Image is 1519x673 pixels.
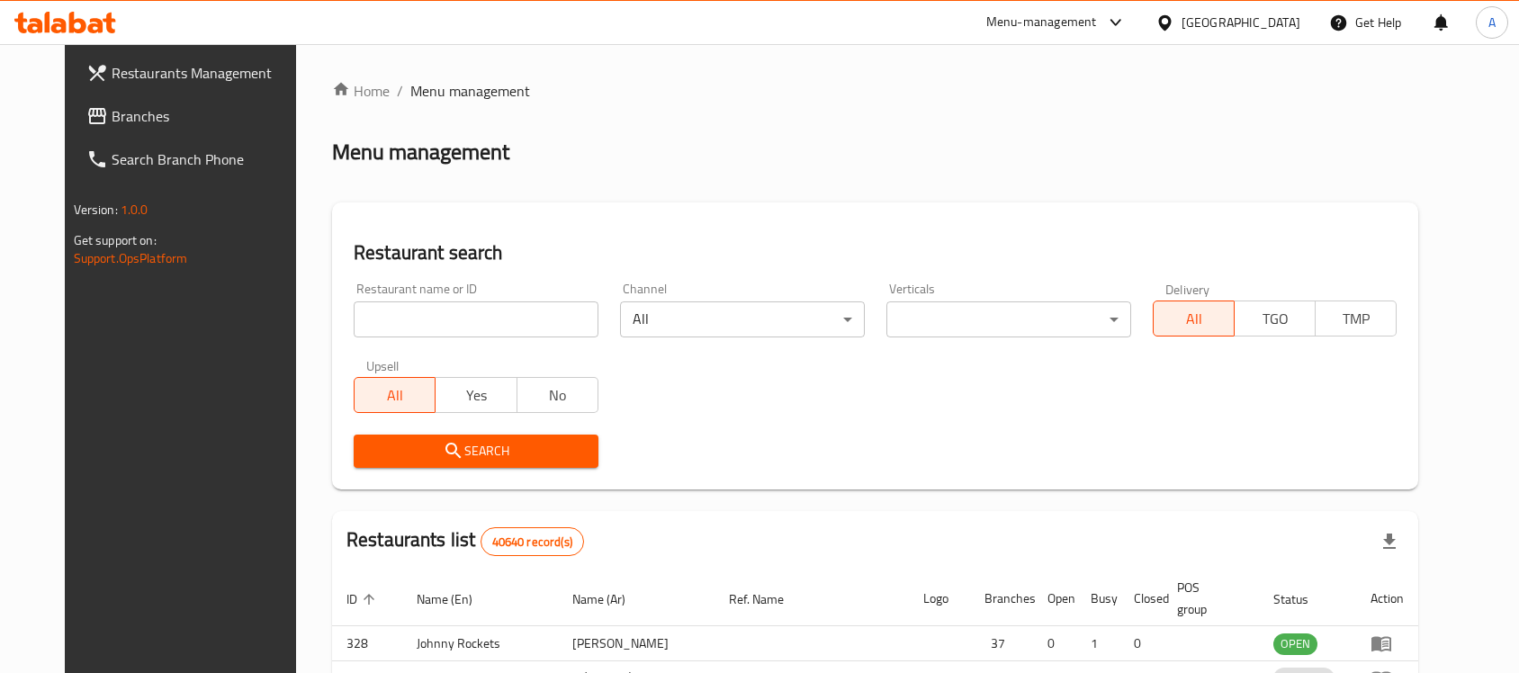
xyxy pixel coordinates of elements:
span: All [1161,306,1227,332]
span: Name (Ar) [572,588,649,610]
button: TGO [1234,301,1316,336]
span: 1.0.0 [121,198,148,221]
label: Upsell [366,359,400,372]
span: Branches [112,105,304,127]
label: Delivery [1165,283,1210,295]
button: Search [354,435,598,468]
a: Branches [72,94,319,138]
button: All [354,377,436,413]
th: Busy [1076,571,1119,626]
td: 1 [1076,626,1119,661]
a: Support.OpsPlatform [74,247,188,270]
span: All [362,382,428,408]
th: Logo [909,571,970,626]
th: Closed [1119,571,1163,626]
div: All [620,301,865,337]
button: Yes [435,377,517,413]
nav: breadcrumb [332,80,1418,102]
h2: Restaurants list [346,526,584,556]
div: Export file [1368,520,1411,563]
span: Search Branch Phone [112,148,304,170]
span: ID [346,588,381,610]
div: [GEOGRAPHIC_DATA] [1182,13,1300,32]
td: 328 [332,626,402,661]
th: Branches [970,571,1033,626]
span: Yes [443,382,509,408]
td: 0 [1033,626,1076,661]
td: 37 [970,626,1033,661]
span: Menu management [410,80,530,102]
h2: Restaurant search [354,239,1397,266]
li: / [397,80,403,102]
span: A [1488,13,1496,32]
th: Open [1033,571,1076,626]
span: Version: [74,198,118,221]
td: Johnny Rockets [402,626,558,661]
span: Name (En) [417,588,496,610]
span: Ref. Name [729,588,807,610]
div: ​ [886,301,1131,337]
span: OPEN [1273,633,1317,654]
span: Restaurants Management [112,62,304,84]
span: Status [1273,588,1332,610]
span: TMP [1323,306,1389,332]
span: TGO [1242,306,1308,332]
div: Menu [1371,633,1404,654]
h2: Menu management [332,138,509,166]
span: POS group [1177,577,1237,620]
button: TMP [1315,301,1397,336]
span: Search [368,440,584,462]
a: Restaurants Management [72,51,319,94]
input: Search for restaurant name or ID.. [354,301,598,337]
td: 0 [1119,626,1163,661]
div: Menu-management [986,12,1097,33]
a: Home [332,80,390,102]
span: 40640 record(s) [481,534,583,551]
button: No [517,377,598,413]
span: Get support on: [74,229,157,252]
a: Search Branch Phone [72,138,319,181]
td: [PERSON_NAME] [558,626,715,661]
th: Action [1356,571,1418,626]
div: Total records count [481,527,584,556]
button: All [1153,301,1235,336]
span: No [525,382,591,408]
div: OPEN [1273,633,1317,655]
